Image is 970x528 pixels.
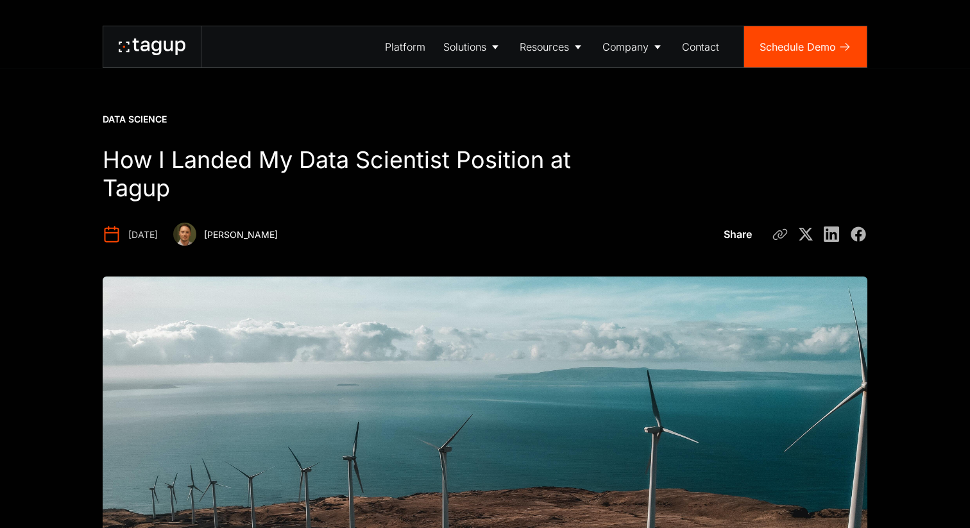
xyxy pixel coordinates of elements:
[103,113,167,126] div: Data Science
[511,26,593,67] a: Resources
[673,26,728,67] a: Contact
[385,39,425,55] div: Platform
[103,146,612,203] h1: How I Landed My Data Scientist Position at Tagup
[434,26,511,67] a: Solutions
[520,39,569,55] div: Resources
[204,228,278,241] div: [PERSON_NAME]
[760,39,836,55] div: Schedule Demo
[593,26,673,67] a: Company
[128,228,158,241] div: [DATE]
[744,26,867,67] a: Schedule Demo
[724,226,752,242] div: Share
[376,26,434,67] a: Platform
[682,39,719,55] div: Contact
[173,223,196,246] img: Lorenzo Bucci
[443,39,486,55] div: Solutions
[602,39,649,55] div: Company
